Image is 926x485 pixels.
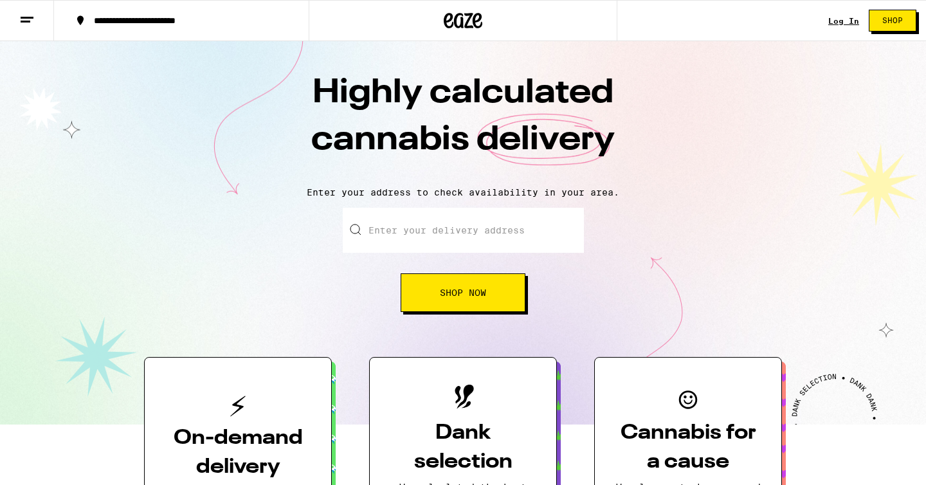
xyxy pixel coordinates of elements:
input: Enter your delivery address [343,208,584,253]
span: Shop [882,17,903,24]
h1: Highly calculated cannabis delivery [238,70,688,177]
button: Shop Now [401,273,525,312]
h3: Dank selection [390,419,536,477]
a: Log In [828,17,859,25]
h3: On-demand delivery [165,424,311,482]
a: Shop [859,10,926,32]
span: Shop Now [440,288,486,297]
h3: Cannabis for a cause [615,419,761,477]
p: Enter your address to check availability in your area. [13,187,913,197]
button: Shop [869,10,916,32]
